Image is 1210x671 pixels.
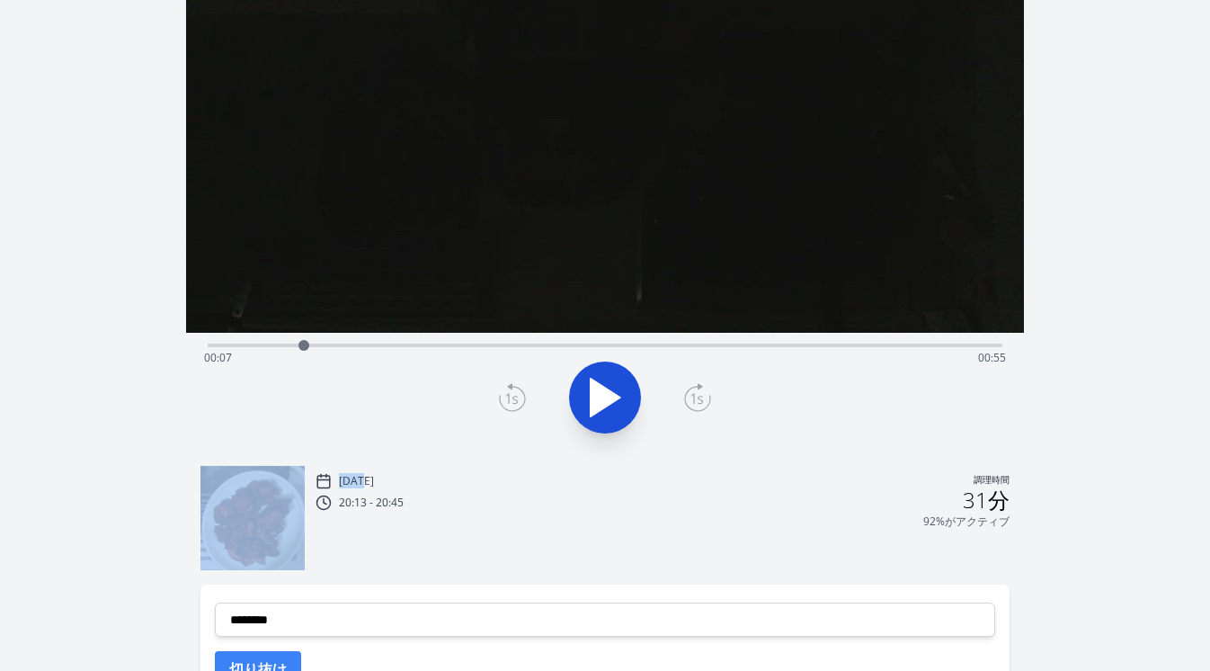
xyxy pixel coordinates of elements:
[200,466,306,571] img: 250817111421_thumb.jpeg
[978,350,1006,365] span: 00:55
[339,473,374,488] font: [DATE]
[963,485,1010,514] font: 31分
[923,514,1010,529] font: 92%がアクティブ
[339,495,404,510] font: 20:13 - 20:45
[974,474,1010,486] font: 調理時間
[204,350,232,365] span: 00:07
